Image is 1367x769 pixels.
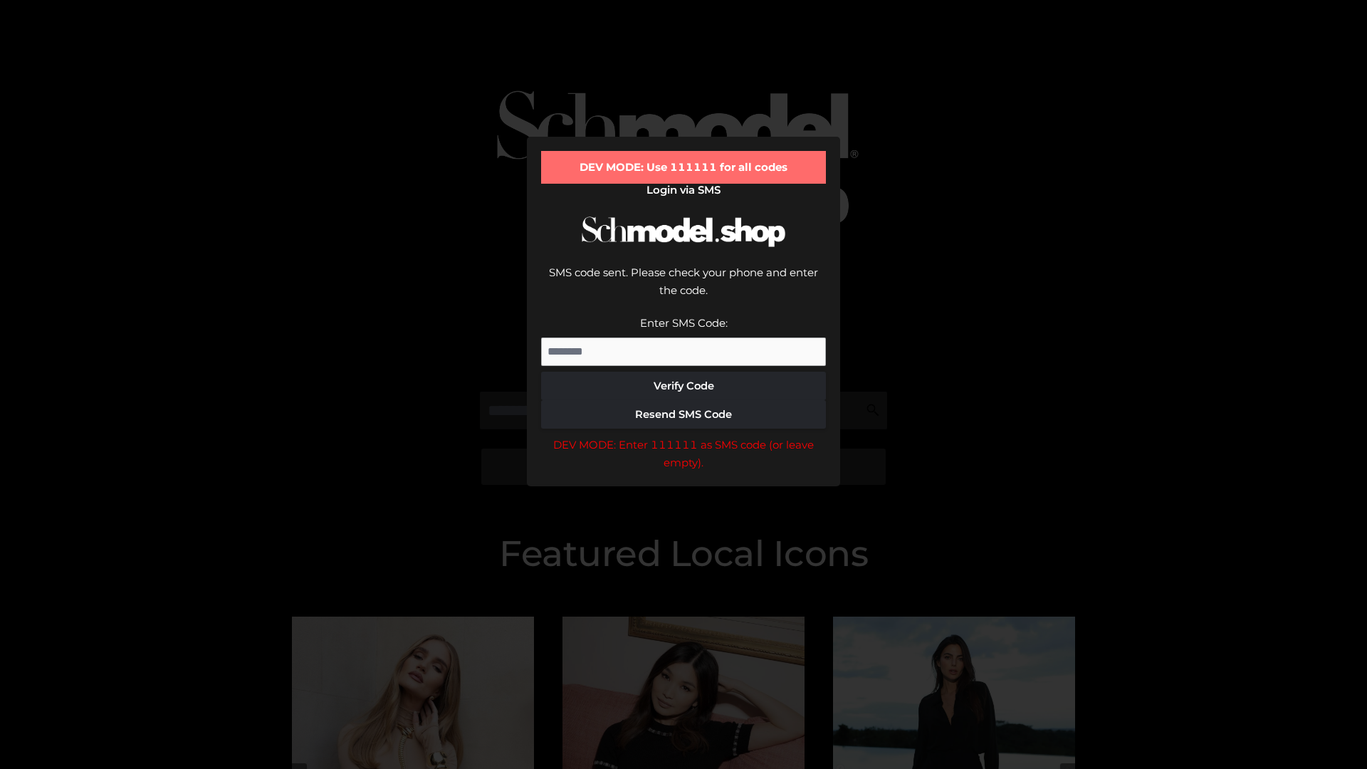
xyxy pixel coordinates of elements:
[541,263,826,314] div: SMS code sent. Please check your phone and enter the code.
[541,436,826,472] div: DEV MODE: Enter 111111 as SMS code (or leave empty).
[541,372,826,400] button: Verify Code
[541,151,826,184] div: DEV MODE: Use 111111 for all codes
[541,400,826,429] button: Resend SMS Code
[577,204,790,260] img: Schmodel Logo
[541,184,826,197] h2: Login via SMS
[640,316,728,330] label: Enter SMS Code:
